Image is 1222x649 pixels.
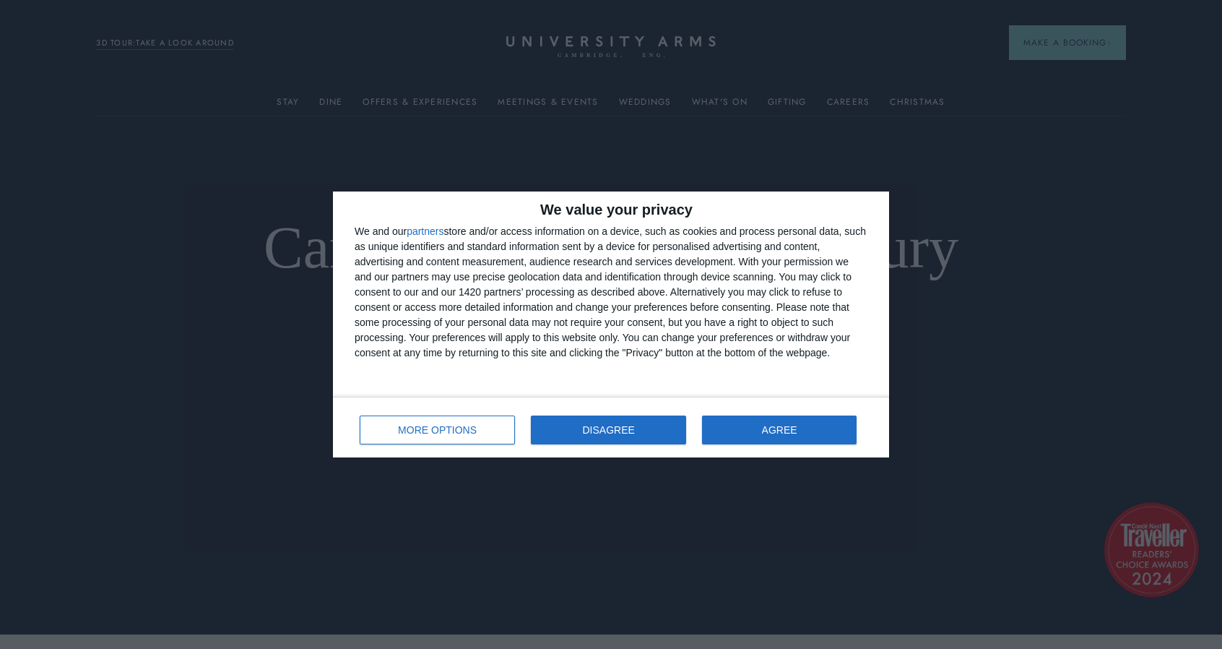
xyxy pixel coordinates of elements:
span: MORE OPTIONS [398,425,477,435]
span: DISAGREE [583,425,635,435]
button: DISAGREE [531,416,686,444]
button: partners [407,226,443,236]
h2: We value your privacy [355,202,867,217]
div: qc-cmp2-ui [333,192,889,457]
div: We and our store and/or access information on a device, such as cookies and process personal data... [355,224,867,361]
span: AGREE [762,425,797,435]
button: MORE OPTIONS [360,416,515,444]
button: AGREE [702,416,857,444]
